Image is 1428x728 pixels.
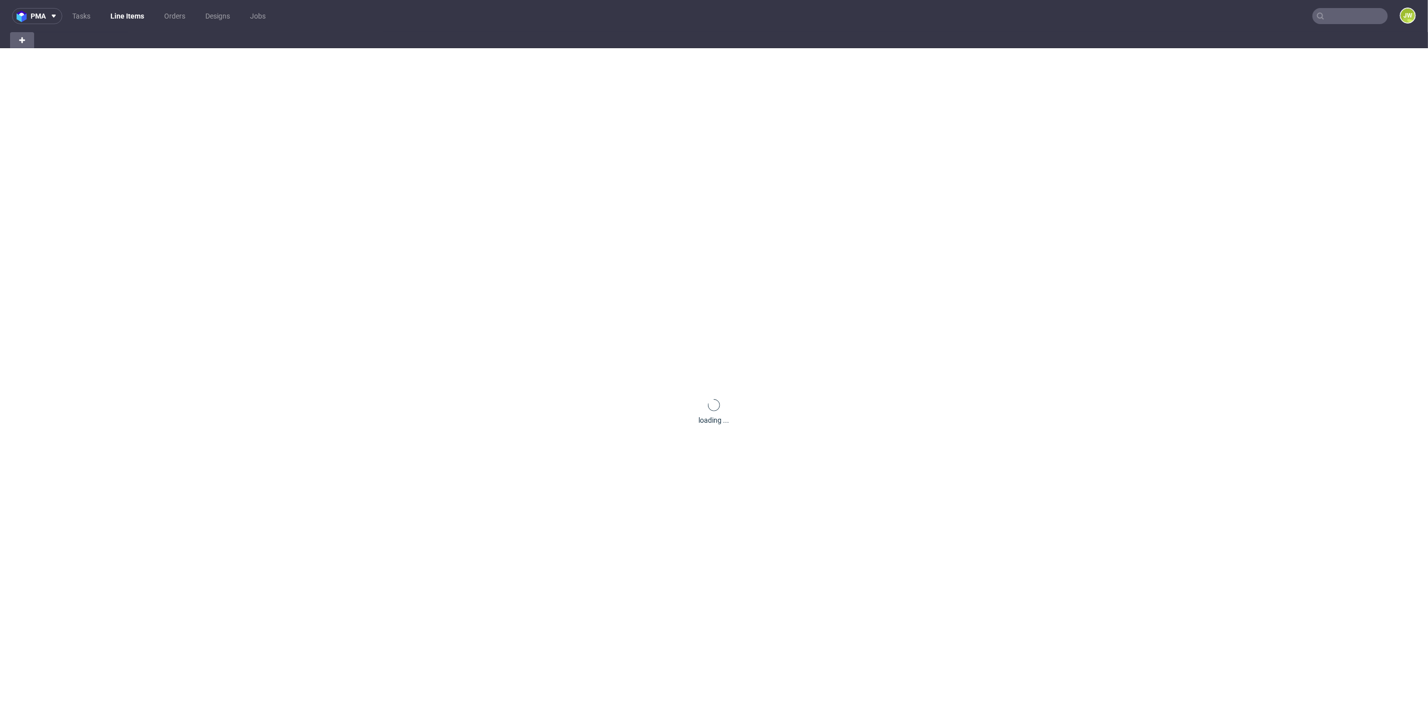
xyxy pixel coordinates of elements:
a: Line Items [104,8,150,24]
div: loading ... [699,415,730,425]
a: Tasks [66,8,96,24]
img: logo [17,11,31,22]
span: pma [31,13,46,20]
a: Orders [158,8,191,24]
button: pma [12,8,62,24]
figcaption: JW [1401,9,1415,23]
a: Jobs [244,8,272,24]
a: Designs [199,8,236,24]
